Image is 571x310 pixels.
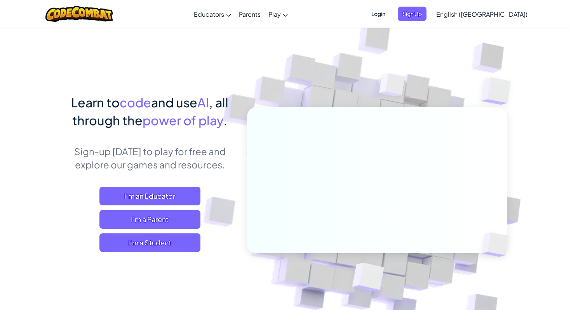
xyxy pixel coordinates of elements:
[469,216,527,273] img: Overlap cubes
[436,10,527,18] span: English ([GEOGRAPHIC_DATA])
[71,95,120,110] span: Learn to
[223,112,227,128] span: .
[99,210,200,229] a: I'm a Parent
[268,10,281,18] span: Play
[365,58,421,116] img: Overlap cubes
[143,112,223,128] span: power of play
[64,145,235,171] p: Sign-up [DATE] to play for free and explore our games and resources.
[45,6,113,22] img: CodeCombat logo
[120,95,151,110] span: code
[99,187,200,205] a: I'm an Educator
[99,233,200,252] button: I'm a Student
[197,95,209,110] span: AI
[151,95,197,110] span: and use
[190,4,235,25] a: Educators
[432,4,531,25] a: English ([GEOGRAPHIC_DATA])
[367,7,390,21] button: Login
[265,4,292,25] a: Play
[235,4,265,25] a: Parents
[194,10,224,18] span: Educators
[398,7,427,21] button: Sign Up
[465,58,533,124] img: Overlap cubes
